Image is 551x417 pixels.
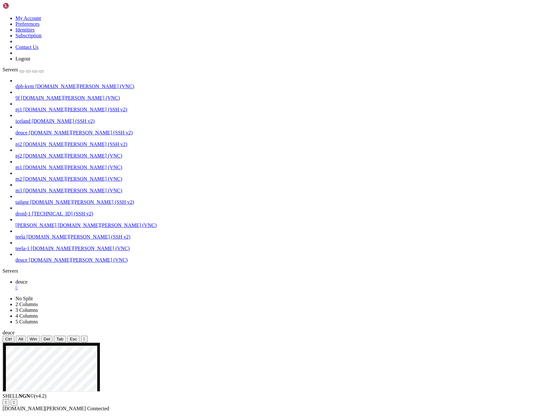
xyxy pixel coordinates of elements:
[70,337,77,341] span: Esc
[15,147,548,159] li: nj2 [DOMAIN_NAME][PERSON_NAME] (VNC)
[35,84,134,89] span: [DOMAIN_NAME][PERSON_NAME] (VNC)
[15,199,548,205] a: tailgnr [DOMAIN_NAME][PERSON_NAME] (SSH v2)
[15,84,548,89] a: dpb-kvm [DOMAIN_NAME][PERSON_NAME] (VNC)
[3,67,44,72] a: Servers
[3,336,14,342] button: Ctrl
[15,296,33,301] a: No Split
[3,268,548,274] div: Servers
[15,78,548,89] li: dpb-kvm [DOMAIN_NAME][PERSON_NAME] (VNC)
[15,130,27,135] span: deuce
[18,337,24,341] span: Alt
[15,222,548,228] a: [PERSON_NAME] [DOMAIN_NAME][PERSON_NAME] (VNC)
[15,95,548,101] a: 9f [DOMAIN_NAME][PERSON_NAME] (VNC)
[15,15,41,21] a: My Account
[16,336,26,342] button: Alt
[3,67,18,72] span: Servers
[30,199,134,205] span: [DOMAIN_NAME][PERSON_NAME] (SSH v2)
[31,246,130,251] span: [DOMAIN_NAME][PERSON_NAME] (VNC)
[15,188,548,194] a: m3 [DOMAIN_NAME][PERSON_NAME] (VNC)
[15,107,548,113] a: nj1 [DOMAIN_NAME][PERSON_NAME] (SSH v2)
[58,222,157,228] span: [DOMAIN_NAME][PERSON_NAME] (VNC)
[15,84,34,89] span: dpb-kvm
[15,307,38,313] a: 3 Columns
[15,153,22,159] span: nj2
[15,107,22,112] span: nj1
[15,234,548,240] a: teela [DOMAIN_NAME][PERSON_NAME] (SSH v2)
[15,234,25,240] span: teela
[15,141,548,147] a: nj2 [DOMAIN_NAME][PERSON_NAME] (SSH v2)
[15,279,27,285] span: deuce
[3,393,46,399] span: SHELL ©
[56,337,63,341] span: Tab
[15,170,548,182] li: m2 [DOMAIN_NAME][PERSON_NAME] (VNC)
[15,205,548,217] li: droid-1 [TECHNICAL_ID] (SSH v2)
[15,319,38,324] a: 5 Columns
[54,336,66,342] button: Tab
[15,89,548,101] li: 9f [DOMAIN_NAME][PERSON_NAME] (VNC)
[15,246,30,251] span: teela-1
[29,257,128,263] span: [DOMAIN_NAME][PERSON_NAME] (VNC)
[15,118,548,124] a: iceland [DOMAIN_NAME] (SSH v2)
[83,337,85,341] div: 
[23,188,122,193] span: [DOMAIN_NAME][PERSON_NAME] (VNC)
[15,113,548,124] li: iceland [DOMAIN_NAME] (SSH v2)
[15,251,548,263] li: deuce [DOMAIN_NAME][PERSON_NAME] (VNC)
[30,337,37,341] span: Win
[15,246,548,251] a: teela-1 [DOMAIN_NAME][PERSON_NAME] (VNC)
[5,400,7,405] div: 
[15,118,30,124] span: iceland
[15,240,548,251] li: teela-1 [DOMAIN_NAME][PERSON_NAME] (VNC)
[27,336,40,342] button: Win
[3,330,14,335] span: deuce
[34,393,47,399] span: 4.2.0
[26,234,130,240] span: [DOMAIN_NAME][PERSON_NAME] (SSH v2)
[15,257,27,263] span: deuce
[3,3,40,9] img: Shellngn
[87,406,109,411] span: Connected
[15,136,548,147] li: nj2 [DOMAIN_NAME][PERSON_NAME] (SSH v2)
[23,176,122,182] span: [DOMAIN_NAME][PERSON_NAME] (VNC)
[11,399,17,406] button: 
[15,211,31,216] span: droid-1
[23,153,122,159] span: [DOMAIN_NAME][PERSON_NAME] (VNC)
[15,176,548,182] a: m2 [DOMAIN_NAME][PERSON_NAME] (VNC)
[15,257,548,263] a: deuce [DOMAIN_NAME][PERSON_NAME] (VNC)
[29,130,133,135] span: [DOMAIN_NAME][PERSON_NAME] (SSH v2)
[15,228,548,240] li: teela [DOMAIN_NAME][PERSON_NAME] (SSH v2)
[15,153,548,159] a: nj2 [DOMAIN_NAME][PERSON_NAME] (VNC)
[23,165,122,170] span: [DOMAIN_NAME][PERSON_NAME] (VNC)
[15,165,548,170] a: m1 [DOMAIN_NAME][PERSON_NAME] (VNC)
[15,130,548,136] a: deuce [DOMAIN_NAME][PERSON_NAME] (SSH v2)
[13,400,15,405] div: 
[15,285,548,291] a: 
[3,406,86,411] span: [DOMAIN_NAME][PERSON_NAME]
[15,21,40,27] a: Preferences
[67,336,80,342] button: Esc
[23,141,127,147] span: [DOMAIN_NAME][PERSON_NAME] (SSH v2)
[15,313,38,319] a: 4 Columns
[15,188,22,193] span: m3
[23,107,127,112] span: [DOMAIN_NAME][PERSON_NAME] (SSH v2)
[15,194,548,205] li: tailgnr [DOMAIN_NAME][PERSON_NAME] (SSH v2)
[15,211,548,217] a: droid-1 [TECHNICAL_ID] (SSH v2)
[15,176,22,182] span: m2
[15,124,548,136] li: deuce [DOMAIN_NAME][PERSON_NAME] (SSH v2)
[81,336,88,342] button: 
[15,141,22,147] span: nj2
[32,118,95,124] span: [DOMAIN_NAME] (SSH v2)
[32,211,93,216] span: [TECHNICAL_ID] (SSH v2)
[21,95,120,101] span: [DOMAIN_NAME][PERSON_NAME] (VNC)
[41,336,52,342] button: Del
[15,27,35,32] a: Identities
[15,217,548,228] li: [PERSON_NAME] [DOMAIN_NAME][PERSON_NAME] (VNC)
[15,159,548,170] li: m1 [DOMAIN_NAME][PERSON_NAME] (VNC)
[15,199,29,205] span: tailgnr
[15,56,30,61] a: Logout
[15,165,22,170] span: m1
[15,279,548,291] a: deuce
[43,337,50,341] span: Del
[15,222,56,228] span: [PERSON_NAME]
[15,95,20,101] span: 9f
[19,393,30,399] b: NGN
